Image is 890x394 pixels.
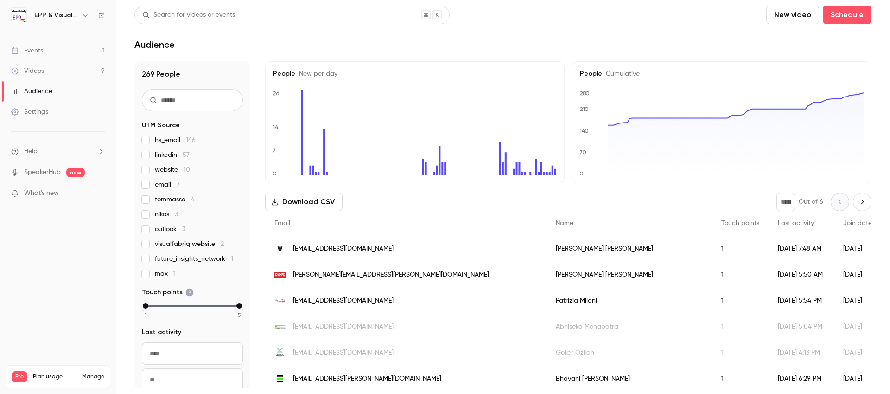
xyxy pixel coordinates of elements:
[274,295,286,306] img: triumph.com
[238,311,241,319] span: 5
[580,90,590,97] text: 280
[834,288,881,314] div: [DATE]
[293,270,489,280] span: [PERSON_NAME][EMAIL_ADDRESS][PERSON_NAME][DOMAIN_NAME]
[712,314,769,340] div: 1
[191,196,195,203] span: 4
[580,106,589,112] text: 210
[721,220,759,226] span: Touch points
[274,321,286,332] img: happiestminds.com
[142,69,243,80] h1: 269 People
[799,197,823,207] p: Out of 6
[11,66,44,76] div: Videos
[295,71,337,77] span: New per day
[155,225,185,234] span: outlook
[580,69,864,78] h5: People
[273,170,277,177] text: 0
[274,272,286,278] img: chomps.com
[11,46,43,55] div: Events
[94,189,105,198] iframe: Noticeable Trigger
[155,165,190,174] span: website
[834,366,881,392] div: [DATE]
[155,269,176,278] span: max
[293,296,394,306] span: [EMAIL_ADDRESS][DOMAIN_NAME]
[547,288,712,314] div: Patrizia Milani
[579,128,589,134] text: 140
[293,374,441,384] span: [EMAIL_ADDRESS][PERSON_NAME][DOMAIN_NAME]
[66,168,85,177] span: new
[155,239,224,249] span: visualfabriq website
[24,147,38,156] span: Help
[11,87,52,96] div: Audience
[547,262,712,288] div: [PERSON_NAME] [PERSON_NAME]
[24,188,59,198] span: What's new
[231,256,233,262] span: 1
[579,149,586,155] text: 70
[769,314,834,340] div: [DATE] 5:04 PM
[173,271,176,277] span: 1
[712,262,769,288] div: 1
[293,244,394,254] span: [EMAIL_ADDRESS][DOMAIN_NAME]
[175,211,178,218] span: 3
[273,124,279,130] text: 14
[602,71,640,77] span: Cumulative
[11,107,48,116] div: Settings
[184,167,190,173] span: 10
[145,311,146,319] span: 1
[142,10,235,20] div: Search for videos or events
[183,152,190,158] span: 57
[769,236,834,262] div: [DATE] 7:48 AM
[11,147,105,156] li: help-dropdown-opener
[834,340,881,366] div: [DATE]
[273,90,280,97] text: 26
[293,348,394,358] span: [EMAIL_ADDRESS][DOMAIN_NAME]
[142,121,180,130] span: UTM Source
[712,236,769,262] div: 1
[766,6,819,24] button: New video
[134,39,175,50] h1: Audience
[273,69,557,78] h5: People
[12,371,27,382] span: Pro
[769,262,834,288] div: [DATE] 5:50 AM
[34,11,78,20] h6: EPP & Visualfabriq
[843,220,872,226] span: Join date
[12,8,26,23] img: EPP & Visualfabriq
[142,328,181,337] span: Last activity
[712,340,769,366] div: 1
[155,195,195,204] span: tommasso
[274,220,290,226] span: Email
[274,373,286,384] img: haleon.com
[177,181,180,188] span: 7
[712,288,769,314] div: 1
[82,373,104,381] a: Manage
[236,303,242,309] div: max
[769,288,834,314] div: [DATE] 5:54 PM
[853,193,871,211] button: Next page
[33,373,76,381] span: Plan usage
[823,6,871,24] button: Schedule
[556,220,573,226] span: Name
[834,262,881,288] div: [DATE]
[834,314,881,340] div: [DATE]
[579,170,584,177] text: 0
[778,220,814,226] span: Last activity
[186,137,196,143] span: 146
[142,342,243,365] input: From
[274,243,286,254] img: visualfabriq.com
[834,236,881,262] div: [DATE]
[24,168,61,177] a: SpeakerHub
[769,366,834,392] div: [DATE] 6:29 PM
[273,147,276,154] text: 7
[143,303,148,309] div: min
[274,347,286,358] img: malvernpanalytical.com
[155,180,180,189] span: email
[547,340,712,366] div: Goker Ozkan
[547,236,712,262] div: [PERSON_NAME] [PERSON_NAME]
[182,226,185,233] span: 3
[293,322,394,332] span: [EMAIL_ADDRESS][DOMAIN_NAME]
[769,340,834,366] div: [DATE] 4:13 PM
[155,254,233,264] span: future_insights_network
[547,366,712,392] div: Bhavani [PERSON_NAME]
[155,150,190,160] span: linkedin
[142,288,194,297] span: Touch points
[155,210,178,219] span: nikos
